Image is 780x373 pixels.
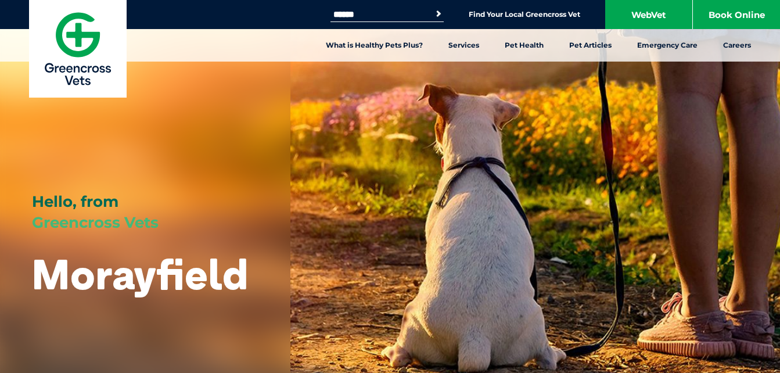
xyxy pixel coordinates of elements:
[624,29,710,62] a: Emergency Care
[32,213,159,232] span: Greencross Vets
[433,8,444,20] button: Search
[556,29,624,62] a: Pet Articles
[313,29,436,62] a: What is Healthy Pets Plus?
[32,251,248,297] h1: Morayfield
[32,192,118,211] span: Hello, from
[436,29,492,62] a: Services
[492,29,556,62] a: Pet Health
[710,29,764,62] a: Careers
[469,10,580,19] a: Find Your Local Greencross Vet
